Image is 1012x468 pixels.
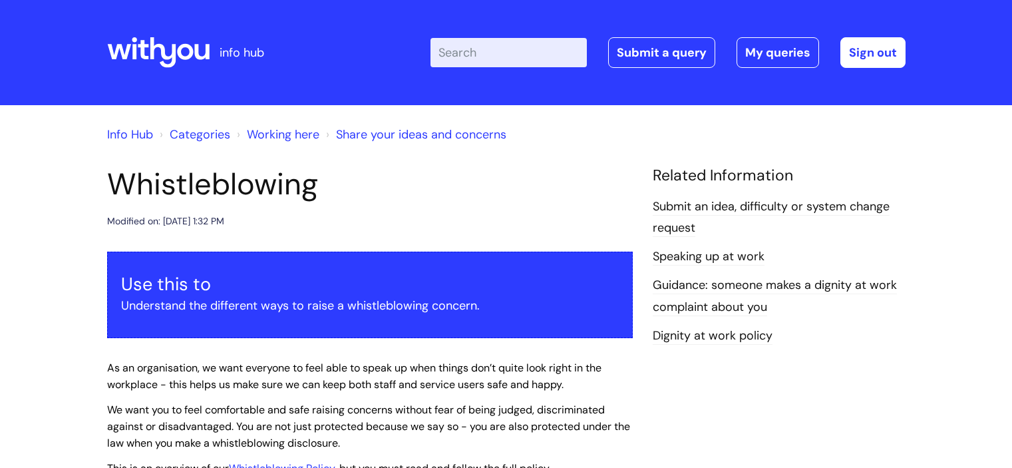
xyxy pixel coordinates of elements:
[608,37,715,68] a: Submit a query
[336,126,506,142] a: Share your ideas and concerns
[840,37,906,68] a: Sign out
[107,403,630,450] span: We want you to feel comfortable and safe raising concerns without fear of being judged, discrimin...
[653,166,906,185] h4: Related Information
[653,277,897,316] a: Guidance: someone makes a dignity at work complaint about you
[121,274,619,295] h3: Use this to
[430,38,587,67] input: Search
[430,37,906,68] div: | -
[220,42,264,63] p: info hub
[653,198,890,237] a: Submit an idea, difficulty or system change request
[737,37,819,68] a: My queries
[234,124,319,145] li: Working here
[247,126,319,142] a: Working here
[107,361,601,391] span: As an organisation, we want everyone to feel able to speak up when things don’t quite look right ...
[107,126,153,142] a: Info Hub
[156,124,230,145] li: Solution home
[653,328,772,345] a: Dignity at work policy
[107,166,633,202] h1: Whistleblowing
[121,295,619,316] p: Understand the different ways to raise a whistleblowing concern.
[170,126,230,142] a: Categories
[107,213,224,230] div: Modified on: [DATE] 1:32 PM
[323,124,506,145] li: Share your ideas and concerns
[653,248,764,266] a: Speaking up at work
